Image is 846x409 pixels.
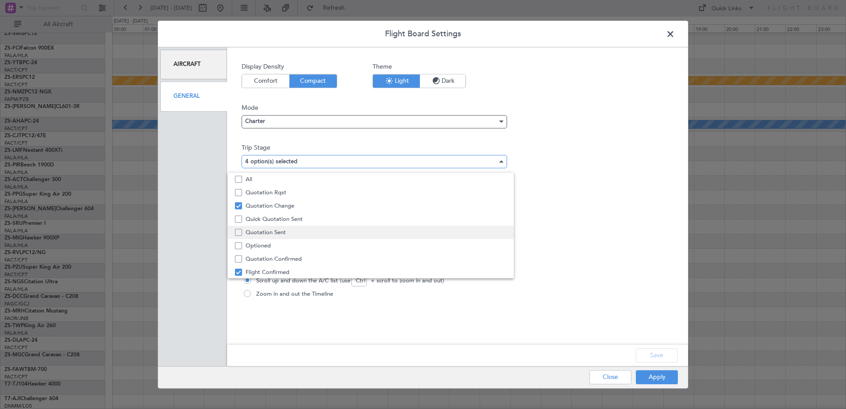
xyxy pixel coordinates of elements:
span: Quotation Change [246,199,507,212]
span: All [246,173,507,186]
span: Quotation Confirmed [246,252,507,266]
span: Flight Confirmed [246,266,507,279]
span: Quick Quotation Sent [246,212,507,226]
span: Optioned [246,239,507,252]
span: Quotation Rqst [246,186,507,199]
span: Quotation Sent [246,226,507,239]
